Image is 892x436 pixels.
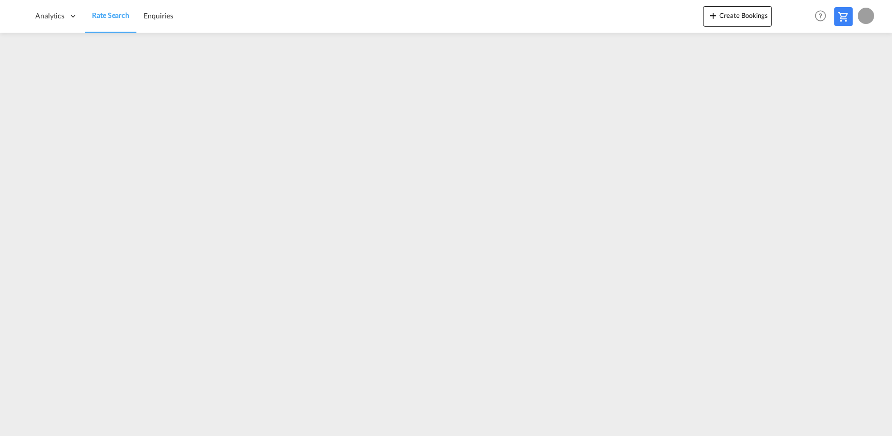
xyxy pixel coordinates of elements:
span: Enquiries [144,11,173,20]
span: Rate Search [92,11,129,19]
span: Analytics [35,11,64,21]
md-icon: icon-plus 400-fg [707,9,719,21]
div: Help [812,7,834,26]
span: Help [812,7,829,25]
button: icon-plus 400-fgCreate Bookings [703,6,772,27]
